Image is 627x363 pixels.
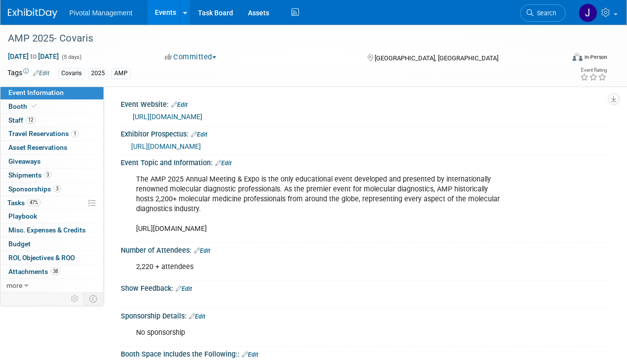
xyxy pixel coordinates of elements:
[215,160,232,167] a: Edit
[71,130,79,137] span: 1
[8,254,75,262] span: ROI, Objectives & ROO
[121,347,607,360] div: Booth Space Includes the Following::
[0,251,103,265] a: ROI, Objectives & ROO
[111,68,131,79] div: AMP
[176,285,192,292] a: Edit
[8,185,61,193] span: Sponsorships
[121,127,607,139] div: Exhibitor Prospectus:
[29,52,38,60] span: to
[580,68,607,73] div: Event Rating
[88,68,108,79] div: 2025
[27,199,41,206] span: 47%
[8,130,79,137] span: Travel Reservations
[0,127,103,140] a: Travel Reservations1
[0,265,103,278] a: Attachments38
[121,155,607,168] div: Event Topic and Information:
[0,100,103,113] a: Booth
[194,247,210,254] a: Edit
[0,237,103,251] a: Budget
[8,171,51,179] span: Shipments
[8,268,60,275] span: Attachments
[121,97,607,110] div: Event Website:
[7,199,41,207] span: Tasks
[8,157,41,165] span: Giveaways
[520,51,607,66] div: Event Format
[161,52,220,62] button: Committed
[8,116,36,124] span: Staff
[0,182,103,196] a: Sponsorships3
[0,279,103,292] a: more
[121,281,607,294] div: Show Feedback:
[4,30,556,47] div: AMP 2025- Covaris
[66,292,84,305] td: Personalize Event Tab Strip
[53,185,61,192] span: 3
[7,52,59,61] span: [DATE] [DATE]
[0,210,103,223] a: Playbook
[8,89,64,96] span: Event Information
[69,9,133,17] span: Pivotal Management
[8,8,57,18] img: ExhibitDay
[121,309,607,321] div: Sponsorship Details:
[0,114,103,127] a: Staff12
[0,169,103,182] a: Shipments3
[129,257,511,277] div: 2,220 + attendees
[129,323,511,343] div: No sponsorship
[191,131,207,138] a: Edit
[520,4,566,22] a: Search
[44,171,51,179] span: 3
[375,54,498,62] span: [GEOGRAPHIC_DATA], [GEOGRAPHIC_DATA]
[0,224,103,237] a: Misc. Expenses & Credits
[61,54,82,60] span: (5 days)
[32,103,37,109] i: Booth reservation complete
[242,351,258,358] a: Edit
[0,86,103,99] a: Event Information
[50,268,60,275] span: 38
[8,226,86,234] span: Misc. Expenses & Credits
[8,102,39,110] span: Booth
[579,3,597,22] img: Jessica Gatton
[131,142,201,150] a: [URL][DOMAIN_NAME]
[26,116,36,124] span: 12
[6,281,22,289] span: more
[0,141,103,154] a: Asset Reservations
[573,53,582,61] img: Format-Inperson.png
[121,243,607,256] div: Number of Attendees:
[8,143,67,151] span: Asset Reservations
[584,53,607,61] div: In-Person
[8,240,31,248] span: Budget
[129,170,511,239] div: The AMP 2025 Annual Meeting & Expo is the only educational event developed and presented by inter...
[7,68,49,79] td: Tags
[171,101,188,108] a: Edit
[33,70,49,77] a: Edit
[8,212,37,220] span: Playbook
[0,196,103,210] a: Tasks47%
[84,292,104,305] td: Toggle Event Tabs
[189,313,205,320] a: Edit
[133,113,202,121] a: [URL][DOMAIN_NAME]
[533,9,556,17] span: Search
[0,155,103,168] a: Giveaways
[58,68,85,79] div: Covaris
